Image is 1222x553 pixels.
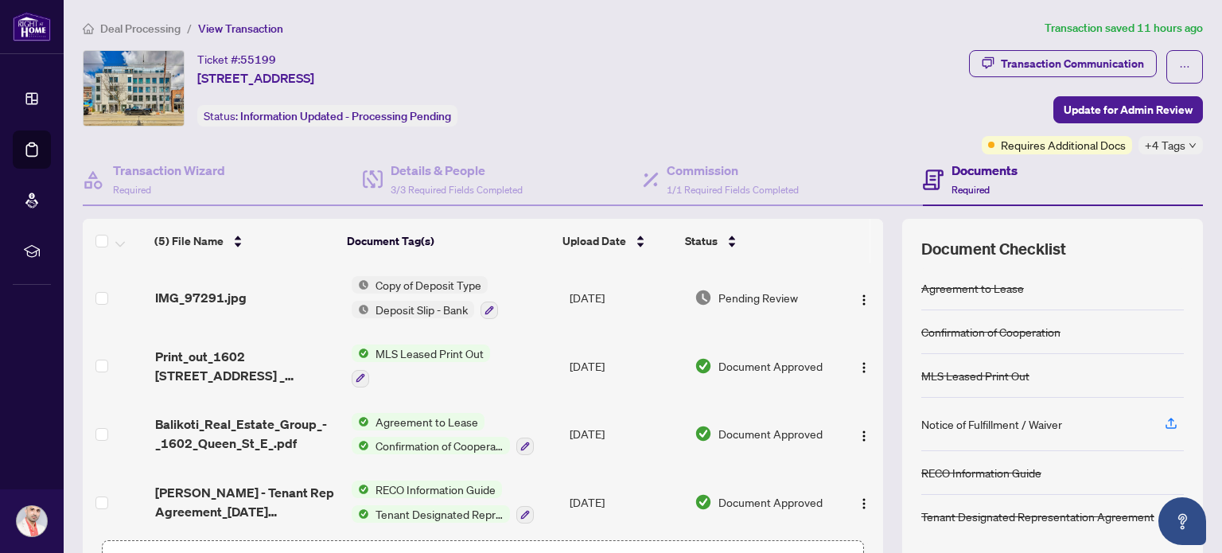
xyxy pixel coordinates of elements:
span: ellipsis [1179,61,1190,72]
span: Required [113,184,151,196]
span: Deposit Slip - Bank [369,301,474,318]
button: Logo [851,489,877,515]
span: Update for Admin Review [1064,97,1193,123]
div: RECO Information Guide [921,464,1041,481]
img: Status Icon [352,413,369,430]
h4: Details & People [391,161,523,180]
button: Open asap [1158,497,1206,545]
span: Document Checklist [921,238,1066,260]
span: Pending Review [718,289,798,306]
img: Logo [858,430,870,442]
span: +4 Tags [1145,136,1185,154]
span: Upload Date [562,232,626,250]
button: Logo [851,285,877,310]
span: Document Approved [718,493,823,511]
img: Profile Icon [17,506,47,536]
h4: Transaction Wizard [113,161,225,180]
button: Status IconRECO Information GuideStatus IconTenant Designated Representation Agreement [352,481,534,524]
button: Status IconCopy of Deposit TypeStatus IconDeposit Slip - Bank [352,276,498,319]
td: [DATE] [563,332,688,400]
div: Ticket #: [197,50,276,68]
span: IMG_97291.jpg [155,288,247,307]
td: [DATE] [563,468,688,536]
img: Status Icon [352,505,369,523]
img: Status Icon [352,481,369,498]
img: Document Status [695,425,712,442]
img: IMG-E12407974_1.jpg [84,51,184,126]
button: Update for Admin Review [1053,96,1203,123]
img: Logo [858,294,870,306]
img: logo [13,12,51,41]
button: Logo [851,421,877,446]
button: Status IconMLS Leased Print Out [352,345,490,387]
span: Agreement to Lease [369,413,485,430]
span: down [1189,142,1197,150]
img: Document Status [695,357,712,375]
article: Transaction saved 11 hours ago [1045,19,1203,37]
span: Tenant Designated Representation Agreement [369,505,510,523]
h4: Commission [667,161,799,180]
span: Document Approved [718,425,823,442]
th: Document Tag(s) [341,219,555,263]
span: home [83,23,94,34]
span: Document Approved [718,357,823,375]
span: Information Updated - Processing Pending [240,109,451,123]
span: 55199 [240,53,276,67]
img: Document Status [695,493,712,511]
div: Notice of Fulfillment / Waiver [921,415,1062,433]
div: Status: [197,105,457,127]
button: Status IconAgreement to LeaseStatus IconConfirmation of Cooperation [352,413,534,456]
span: [PERSON_NAME] - Tenant Rep Agreement_[DATE] 13_28_40.pdf [155,483,339,521]
button: Transaction Communication [969,50,1157,77]
div: Transaction Communication [1001,51,1144,76]
h4: Documents [952,161,1018,180]
div: Tenant Designated Representation Agreement [921,508,1154,525]
span: 1/1 Required Fields Completed [667,184,799,196]
span: Confirmation of Cooperation [369,437,510,454]
img: Logo [858,497,870,510]
th: (5) File Name [148,219,341,263]
th: Status [679,219,828,263]
span: Requires Additional Docs [1001,136,1126,154]
td: [DATE] [563,400,688,469]
div: MLS Leased Print Out [921,367,1029,384]
span: MLS Leased Print Out [369,345,490,362]
img: Status Icon [352,301,369,318]
span: [STREET_ADDRESS] [197,68,314,88]
li: / [187,19,192,37]
span: 3/3 Required Fields Completed [391,184,523,196]
span: RECO Information Guide [369,481,502,498]
span: Deal Processing [100,21,181,36]
span: Copy of Deposit Type [369,276,488,294]
div: Confirmation of Cooperation [921,323,1060,341]
img: Status Icon [352,345,369,362]
span: Print_out_1602 [STREET_ADDRESS] _ REALM.pdf [155,347,339,385]
th: Upload Date [556,219,679,263]
span: Balikoti_Real_Estate_Group_-_1602_Queen_St_E_.pdf [155,415,339,453]
span: Status [685,232,718,250]
span: Required [952,184,990,196]
td: [DATE] [563,263,688,332]
button: Logo [851,353,877,379]
img: Status Icon [352,276,369,294]
img: Logo [858,361,870,374]
span: (5) File Name [154,232,224,250]
img: Document Status [695,289,712,306]
div: Agreement to Lease [921,279,1024,297]
span: View Transaction [198,21,283,36]
img: Status Icon [352,437,369,454]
